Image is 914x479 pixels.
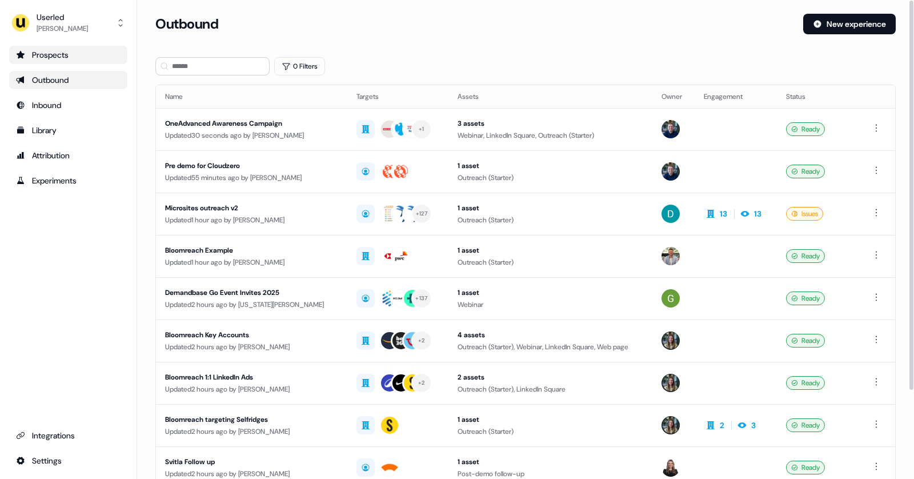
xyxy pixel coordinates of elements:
div: Settings [16,455,121,466]
div: 3 assets [458,118,644,129]
a: Go to attribution [9,146,127,165]
a: Go to Inbound [9,96,127,114]
div: Outreach (Starter), Webinar, LinkedIn Square, Web page [458,341,644,353]
img: James [662,120,680,138]
div: 4 assets [458,329,644,341]
button: New experience [803,14,896,34]
div: Updated 1 hour ago by [PERSON_NAME] [165,214,338,226]
div: + 2 [418,378,425,388]
div: Prospects [16,49,121,61]
div: Ready [786,376,825,390]
div: 2 [720,420,724,431]
th: Targets [347,85,448,108]
img: James [662,162,680,181]
div: [PERSON_NAME] [37,23,88,34]
div: Ready [786,461,825,474]
img: Charlotte [662,416,680,434]
div: Outbound [16,74,121,86]
div: Experiments [16,175,121,186]
div: Updated 55 minutes ago by [PERSON_NAME] [165,172,338,183]
div: Ready [786,165,825,178]
div: OneAdvanced Awareness Campaign [165,118,338,129]
div: Integrations [16,430,121,441]
img: Charlotte [662,374,680,392]
th: Name [156,85,347,108]
button: 0 Filters [274,57,325,75]
div: 3 [751,420,756,431]
div: 1 asset [458,245,644,256]
img: Oliver [662,247,680,265]
div: Ready [786,334,825,348]
div: + 127 [416,209,427,219]
div: Webinar [458,299,644,310]
a: Go to prospects [9,46,127,64]
div: Outreach (Starter) [458,172,644,183]
div: Outreach (Starter) [458,214,644,226]
a: Go to outbound experience [9,71,127,89]
div: Updated 2 hours ago by [PERSON_NAME] [165,384,338,395]
div: Updated 30 seconds ago by [PERSON_NAME] [165,130,338,141]
th: Status [777,85,861,108]
div: 1 asset [458,456,644,468]
button: Userled[PERSON_NAME] [9,9,127,37]
div: Ready [786,122,825,136]
div: 13 [720,208,727,219]
a: Go to experiments [9,171,127,190]
div: + 1 [419,124,424,134]
div: 1 asset [458,287,644,298]
div: Inbound [16,99,121,111]
div: Userled [37,11,88,23]
div: Attribution [16,150,121,161]
div: Pre demo for Cloudzero [165,160,338,171]
div: 13 [754,208,761,219]
div: Bloomreach 1:1 LinkedIn Ads [165,372,338,383]
div: Outreach (Starter) [458,257,644,268]
div: + 137 [415,293,427,304]
div: Svitla Follow up [165,456,338,468]
div: Updated 2 hours ago by [PERSON_NAME] [165,426,338,437]
div: Updated 1 hour ago by [PERSON_NAME] [165,257,338,268]
img: Charlotte [662,332,680,350]
div: Bloomreach targeting Selfridges [165,414,338,425]
th: Owner [652,85,694,108]
a: Go to integrations [9,452,127,470]
div: Bloomreach Example [165,245,338,256]
div: Bloomreach Key Accounts [165,329,338,341]
div: + 2 [418,336,425,346]
div: Microsites outreach v2 [165,202,338,214]
div: Updated 2 hours ago by [PERSON_NAME] [165,341,338,353]
div: Webinar, LinkedIn Square, Outreach (Starter) [458,130,644,141]
div: Ready [786,418,825,432]
h3: Outbound [155,15,218,33]
img: Georgia [662,289,680,308]
div: 1 asset [458,160,644,171]
img: David [662,205,680,223]
div: 1 asset [458,414,644,425]
th: Assets [448,85,653,108]
div: 1 asset [458,202,644,214]
div: Issues [786,207,823,221]
a: Go to templates [9,121,127,139]
div: Outreach (Starter), LinkedIn Square [458,384,644,395]
div: Outreach (Starter) [458,426,644,437]
div: Ready [786,249,825,263]
th: Engagement [695,85,777,108]
div: Library [16,125,121,136]
div: Demandbase Go Event Invites 2025 [165,287,338,298]
div: Ready [786,292,825,305]
div: Updated 2 hours ago by [US_STATE][PERSON_NAME] [165,299,338,310]
img: Geneviève [662,458,680,477]
a: Go to integrations [9,426,127,445]
div: 2 assets [458,372,644,383]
